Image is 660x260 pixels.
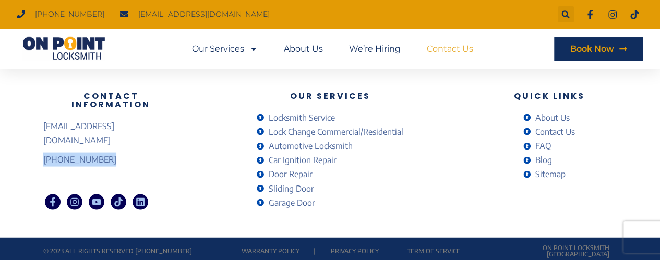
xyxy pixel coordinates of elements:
a: [EMAIL_ADDRESS][DOMAIN_NAME] [43,119,179,147]
a: About Us [523,111,575,125]
a: Door Repair [257,167,403,181]
a: Lock Change Commercial/Residential [257,125,403,139]
a: Warranty Policy [241,247,299,255]
nav: Menu [192,37,473,61]
a: About Us [284,37,323,61]
span: Contact Us [533,125,575,139]
a: We’re Hiring [349,37,401,61]
div: Search [558,6,574,22]
p: © 2023 All rights reserved [PHONE_NUMBER] [43,248,230,254]
p: On Point Locksmith [GEOGRAPHIC_DATA] [486,245,609,257]
span: [PHONE_NUMBER] [32,7,104,21]
span: About Us [533,111,570,125]
a: Sitemap [523,167,575,181]
a: Locksmith Service [257,111,403,125]
span: Locksmith Service [266,111,335,125]
a: FAQ [523,139,575,153]
p: | [311,248,318,254]
span: [EMAIL_ADDRESS][DOMAIN_NAME] [136,7,270,21]
a: Contact Us [427,37,473,61]
h3: Quick Links [482,92,617,101]
span: Garage Door [266,196,315,210]
a: Contact Us [523,125,575,139]
a: Term of service [407,247,460,255]
a: Blog [523,153,575,167]
a: Our Services [192,37,258,61]
span: Sitemap [533,167,566,181]
a: [PHONE_NUMBER] [43,153,179,167]
span: Lock Change Commercial/Residential [266,125,403,139]
a: Sliding Door [257,182,403,196]
a: Privacy Policy [331,247,379,255]
h3: Our Services [189,92,471,101]
span: FAQ [533,139,551,153]
span: Car Ignition Repair [266,153,337,167]
span: Blog [533,153,552,167]
span: Book Now [570,45,614,53]
span: [PHONE_NUMBER] [43,153,116,167]
a: Automotive Locksmith [257,139,403,153]
a: Car Ignition Repair [257,153,403,167]
span: Door Repair [266,167,313,181]
span: Automotive Locksmith [266,139,353,153]
p: | [392,248,397,254]
a: Book Now [554,37,643,61]
h3: Contact Information [43,92,179,109]
span: Sliding Door [266,182,314,196]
